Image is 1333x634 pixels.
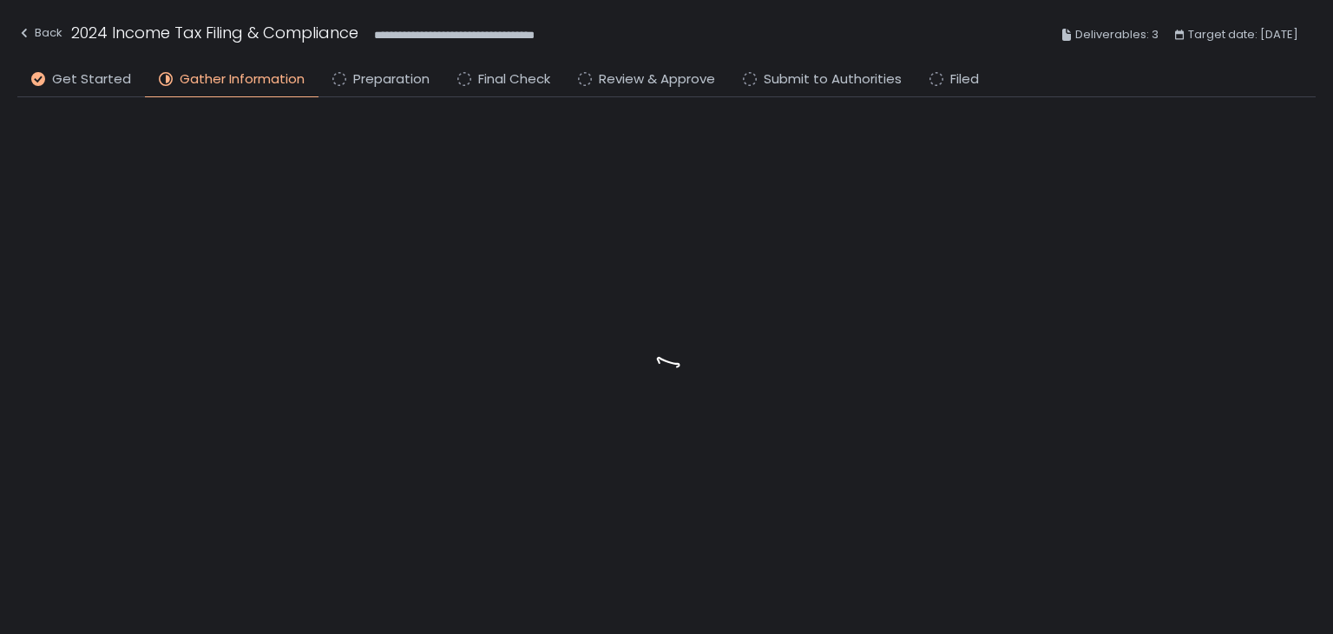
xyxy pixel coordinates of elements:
[17,21,62,50] button: Back
[17,23,62,43] div: Back
[478,69,550,89] span: Final Check
[353,69,430,89] span: Preparation
[599,69,715,89] span: Review & Approve
[52,69,131,89] span: Get Started
[1075,24,1159,45] span: Deliverables: 3
[71,21,358,44] h1: 2024 Income Tax Filing & Compliance
[764,69,902,89] span: Submit to Authorities
[950,69,979,89] span: Filed
[180,69,305,89] span: Gather Information
[1188,24,1298,45] span: Target date: [DATE]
